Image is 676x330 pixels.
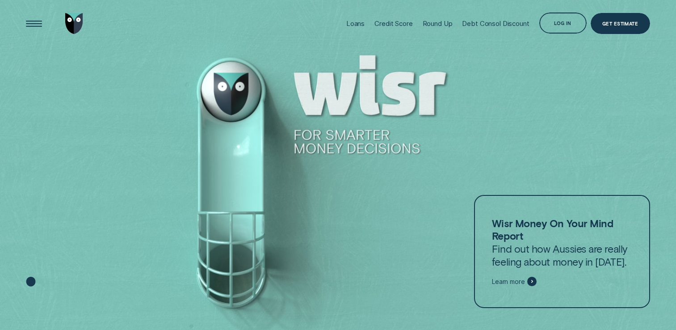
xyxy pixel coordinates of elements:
[539,13,587,34] button: Log in
[492,217,613,242] strong: Wisr Money On Your Mind Report
[346,19,365,28] div: Loans
[492,278,525,286] span: Learn more
[23,13,45,34] button: Open Menu
[423,19,453,28] div: Round Up
[462,19,529,28] div: Debt Consol Discount
[65,13,83,34] img: Wisr
[474,195,650,308] a: Wisr Money On Your Mind ReportFind out how Aussies are really feeling about money in [DATE].Learn...
[492,217,632,268] p: Find out how Aussies are really feeling about money in [DATE].
[374,19,412,28] div: Credit Score
[591,13,650,34] a: Get Estimate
